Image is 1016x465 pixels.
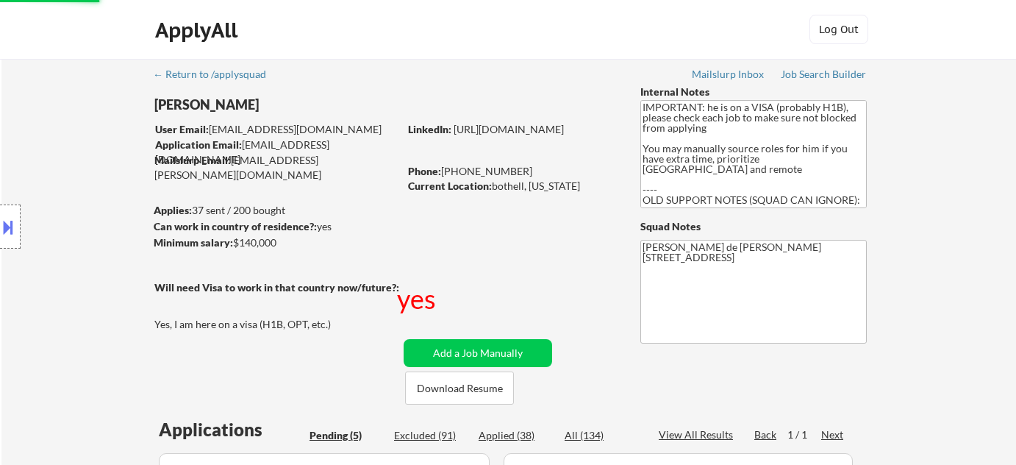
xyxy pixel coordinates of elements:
[154,317,403,332] div: Yes, I am here on a visa (H1B, OPT, etc.)
[754,427,778,442] div: Back
[397,280,439,317] div: yes
[155,138,398,166] div: [EMAIL_ADDRESS][DOMAIN_NAME]
[404,339,552,367] button: Add a Job Manually
[692,68,765,83] a: Mailslurp Inbox
[640,219,867,234] div: Squad Notes
[153,69,280,79] div: ← Return to /applysquad
[405,372,514,405] button: Download Resume
[154,235,398,250] div: $140,000
[565,428,638,443] div: All (134)
[394,428,468,443] div: Excluded (91)
[159,421,304,439] div: Applications
[454,123,564,135] a: [URL][DOMAIN_NAME]
[154,219,394,234] div: yes
[640,85,867,99] div: Internal Notes
[809,15,868,44] button: Log Out
[408,179,616,194] div: bothell, [US_STATE]
[155,122,398,137] div: [EMAIL_ADDRESS][DOMAIN_NAME]
[155,18,242,43] div: ApplyAll
[154,203,398,218] div: 37 sent / 200 bought
[154,96,457,114] div: [PERSON_NAME]
[408,165,441,177] strong: Phone:
[479,428,552,443] div: Applied (38)
[154,281,399,294] strong: Will need Visa to work in that country now/future?:
[408,164,616,179] div: [PHONE_NUMBER]
[310,428,383,443] div: Pending (5)
[781,68,867,83] a: Job Search Builder
[787,427,821,442] div: 1 / 1
[408,180,492,192] strong: Current Location:
[408,123,451,135] strong: LinkedIn:
[781,69,867,79] div: Job Search Builder
[154,153,398,182] div: [EMAIL_ADDRESS][PERSON_NAME][DOMAIN_NAME]
[821,427,845,442] div: Next
[659,427,737,442] div: View All Results
[153,68,280,83] a: ← Return to /applysquad
[692,69,765,79] div: Mailslurp Inbox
